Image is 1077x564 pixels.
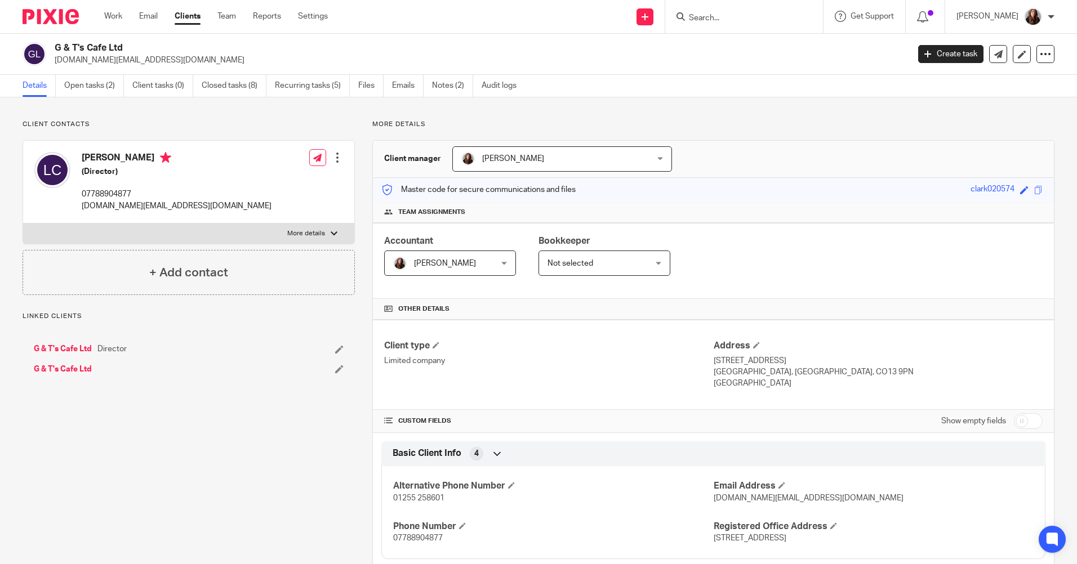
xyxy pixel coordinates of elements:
[149,264,228,281] h4: + Add contact
[474,448,479,459] span: 4
[461,152,475,165] img: IMG_0011.jpg
[55,42,732,54] h2: G & T's Cafe Ltd
[714,480,1034,492] h4: Email Address
[23,120,355,129] p: Client contacts
[941,415,1006,427] label: Show empty fields
[23,42,46,66] img: svg%3E
[82,189,272,200] p: 07788904877
[97,343,127,355] span: Director
[714,340,1043,352] h4: Address
[956,11,1018,22] p: [PERSON_NAME]
[538,236,590,245] span: Bookkeeper
[64,75,124,97] a: Open tasks (2)
[393,534,443,542] span: 07788904877
[971,183,1014,196] div: clark020574
[358,75,384,97] a: Files
[384,236,433,245] span: Accountant
[714,366,1043,378] p: [GEOGRAPHIC_DATA], [GEOGRAPHIC_DATA], CO13 9PN
[23,312,355,321] p: Linked clients
[34,343,92,355] a: G & T's Cafe Ltd
[82,200,272,212] p: [DOMAIN_NAME][EMAIL_ADDRESS][DOMAIN_NAME]
[714,534,786,542] span: [STREET_ADDRESS]
[688,14,789,24] input: Search
[482,75,525,97] a: Audit logs
[384,153,441,164] h3: Client manager
[253,11,281,22] a: Reports
[132,75,193,97] a: Client tasks (0)
[714,521,1034,532] h4: Registered Office Address
[202,75,266,97] a: Closed tasks (8)
[482,155,544,163] span: [PERSON_NAME]
[287,229,325,238] p: More details
[393,447,461,459] span: Basic Client Info
[160,152,171,163] i: Primary
[104,11,122,22] a: Work
[714,355,1043,366] p: [STREET_ADDRESS]
[175,11,201,22] a: Clients
[275,75,350,97] a: Recurring tasks (5)
[414,259,476,267] span: [PERSON_NAME]
[384,355,713,366] p: Limited company
[384,417,713,426] h4: CUSTOM FIELDS
[372,120,1054,129] p: More details
[55,55,901,66] p: [DOMAIN_NAME][EMAIL_ADDRESS][DOMAIN_NAME]
[23,9,79,24] img: Pixie
[34,364,92,375] a: G & T's Cafe Ltd
[139,11,158,22] a: Email
[714,494,904,502] span: [DOMAIN_NAME][EMAIL_ADDRESS][DOMAIN_NAME]
[398,208,465,217] span: Team assignments
[714,378,1043,389] p: [GEOGRAPHIC_DATA]
[82,166,272,177] h5: (Director)
[384,340,713,352] h4: Client type
[82,152,272,166] h4: [PERSON_NAME]
[918,45,983,63] a: Create task
[398,305,450,314] span: Other details
[548,259,593,267] span: Not selected
[393,521,713,532] h4: Phone Number
[217,11,236,22] a: Team
[393,494,444,502] span: 01255 258601
[393,480,713,492] h4: Alternative Phone Number
[1024,8,1042,26] img: IMG_0011.jpg
[393,257,407,270] img: IMG_0011.jpg
[23,75,56,97] a: Details
[381,184,576,195] p: Master code for secure communications and files
[392,75,424,97] a: Emails
[851,12,894,20] span: Get Support
[432,75,473,97] a: Notes (2)
[298,11,328,22] a: Settings
[34,152,70,188] img: svg%3E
